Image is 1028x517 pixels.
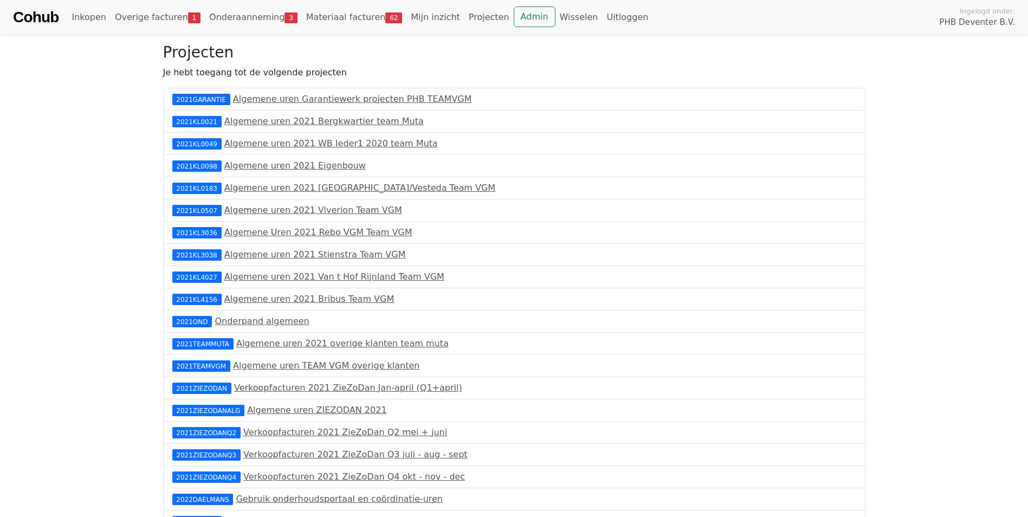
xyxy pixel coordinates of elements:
a: Algemene uren 2021 overige klanten team muta [236,338,449,348]
div: 2021ZIEZODAN [172,383,231,393]
a: Algemene uren 2021 Stienstra Team VGM [224,249,406,260]
a: Onderpand algemeen [215,316,309,326]
span: PHB Deventer B.V. [939,16,1015,29]
div: 2021TEAMMUTA [172,338,234,349]
a: Algemene uren 2021 Eigenbouw [224,160,366,171]
span: 1 [188,12,201,23]
div: 2021ZIEZODANQ4 [172,471,241,482]
span: 62 [385,12,402,23]
a: Gebruik onderhoudsportaal en coördinatie-uren [236,494,443,504]
div: 2021KL0021 [172,116,222,127]
div: 2021KL0183 [172,183,222,193]
a: Admin [514,7,555,27]
div: 2021KL3036 [172,227,222,238]
a: Onderaanneming3 [205,7,302,28]
div: 2021GARANTIE [172,94,230,105]
a: Algemene uren 2021 WB Ieder1 2020 team Muta [224,138,438,148]
a: Algemene uren 2021 Viverion Team VGM [224,205,402,215]
div: 2021KL0507 [172,205,222,216]
div: 2021KL4156 [172,294,222,305]
div: 2021ZIEZODANQ3 [172,449,241,460]
h3: Projecten [163,43,865,62]
a: Inkopen [67,7,110,28]
a: Algemene uren 2021 Bribus Team VGM [224,294,394,304]
a: Verkoopfacturen 2021 ZieZoDan Q2 mei + juni [243,427,447,437]
div: 2021ZIEZODANALG [172,405,245,416]
a: Verkoopfacturen 2021 ZieZoDan Q4 okt - nov - dec [243,471,465,482]
a: Verkoopfacturen 2021 ZieZoDan Q3 juli - aug - sept [243,449,468,460]
div: 2021KL0049 [172,138,222,149]
div: 2021ZIEZODANQ2 [172,427,241,438]
a: Algemene uren Garantiewerk projecten PHB TEAMVGM [233,94,472,104]
a: Algemene Uren 2021 Rebo VGM Team VGM [224,227,412,237]
a: Materiaal facturen62 [302,7,407,28]
a: Mijn inzicht [406,7,464,28]
div: 2021KL0098 [172,160,222,171]
p: Je hebt toegang tot de volgende projecten [163,66,865,79]
span: 3 [285,12,297,23]
a: Projecten [464,7,514,28]
a: Cohub [13,4,59,30]
a: Algemene uren ZIEZODAN 2021 [247,405,386,415]
div: 2021OND [172,316,212,327]
a: Algemene uren 2021 Van t Hof Rijnland Team VGM [224,272,444,282]
span: Ingelogd onder: [960,6,1015,16]
a: Wisselen [555,7,603,28]
div: 2021TEAMVGM [172,360,230,371]
a: Verkoopfacturen 2021 ZieZoDan Jan-april (Q1+april) [234,383,462,393]
a: Algemene uren 2021 [GEOGRAPHIC_DATA]/Vesteda Team VGM [224,183,495,193]
div: 2021KL3038 [172,249,222,260]
a: Uitloggen [602,7,652,28]
a: Algemene uren 2021 Bergkwartier team Muta [224,116,424,126]
a: Overige facturen1 [111,7,205,28]
a: Algemene uren TEAM VGM overige klanten [233,360,419,371]
div: 2022DAELMANS [172,494,234,505]
div: 2021KL4027 [172,272,222,282]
